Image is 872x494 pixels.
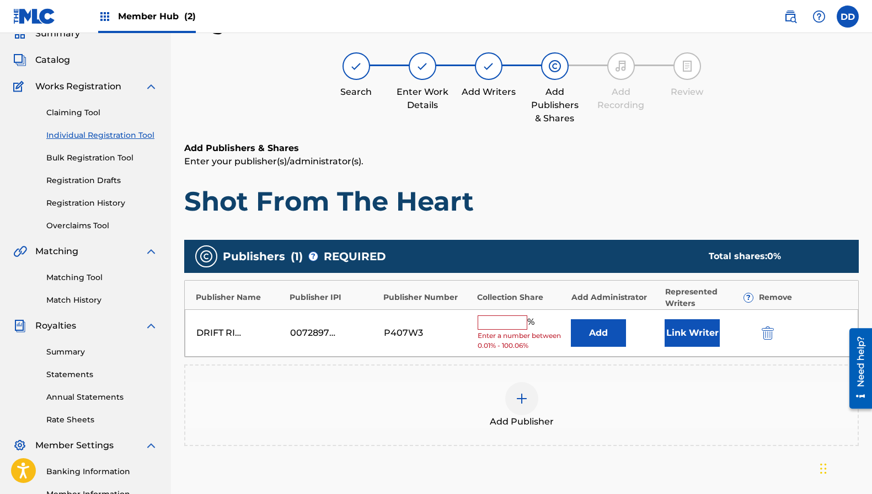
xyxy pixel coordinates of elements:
img: 12a2ab48e56ec057fbd8.svg [762,326,774,340]
span: Publishers [223,248,285,265]
span: (2) [184,11,196,22]
img: MLC Logo [13,8,56,24]
img: expand [145,80,158,93]
div: Represented Writers [665,286,753,309]
span: Works Registration [35,80,121,93]
a: Statements [46,369,158,380]
a: Claiming Tool [46,107,158,119]
div: Add Writers [461,85,516,99]
img: Top Rightsholders [98,10,111,23]
h6: Add Publishers & Shares [184,142,859,155]
a: Bulk Registration Tool [46,152,158,164]
span: REQUIRED [324,248,386,265]
a: Rate Sheets [46,414,158,426]
div: Publisher Name [196,292,284,303]
img: Summary [13,27,26,40]
img: Matching [13,245,27,258]
button: Link Writer [665,319,720,347]
div: Remove [759,292,847,303]
span: Add Publisher [490,415,554,428]
a: Summary [46,346,158,358]
span: ? [744,293,753,302]
iframe: Chat Widget [817,441,872,494]
a: Overclaims Tool [46,220,158,232]
div: Publisher Number [383,292,472,303]
div: Add Publishers & Shares [527,85,582,125]
a: SummarySummary [13,27,80,40]
a: CatalogCatalog [13,53,70,67]
span: ( 1 ) [291,248,303,265]
a: Public Search [779,6,801,28]
img: step indicator icon for Search [350,60,363,73]
span: Catalog [35,53,70,67]
span: Enter a number between 0.01% - 100.06% [478,331,566,351]
span: Matching [35,245,78,258]
img: Royalties [13,319,26,332]
img: expand [145,245,158,258]
img: Works Registration [13,80,28,93]
img: add [515,392,528,405]
div: Add Recording [593,85,649,112]
a: Registration History [46,197,158,209]
img: search [784,10,797,23]
iframe: Resource Center [841,324,872,412]
img: step indicator icon for Add Recording [614,60,628,73]
img: expand [145,319,158,332]
div: Review [660,85,715,99]
span: Member Settings [35,439,114,452]
span: Summary [35,27,80,40]
div: Collection Share [477,292,565,303]
span: 0 % [767,251,781,261]
div: Drag [820,452,827,485]
span: Royalties [35,319,76,332]
img: help [812,10,826,23]
div: Enter Work Details [395,85,450,112]
span: % [527,315,537,330]
div: Search [329,85,384,99]
div: User Menu [837,6,859,28]
span: ? [309,252,318,261]
img: publishers [200,250,213,263]
h1: Shot From The Heart [184,185,859,218]
img: step indicator icon for Review [681,60,694,73]
button: Add [571,319,626,347]
a: Matching Tool [46,272,158,283]
a: Individual Registration Tool [46,130,158,141]
a: Match History [46,294,158,306]
a: Registration Drafts [46,175,158,186]
img: step indicator icon for Enter Work Details [416,60,429,73]
span: Member Hub [118,10,196,23]
a: Annual Statements [46,391,158,403]
div: Help [808,6,830,28]
a: Banking Information [46,466,158,477]
div: Add Administrator [571,292,660,303]
img: step indicator icon for Add Writers [482,60,495,73]
img: Member Settings [13,439,26,452]
p: Enter your publisher(s)/administrator(s). [184,155,859,168]
img: Catalog [13,53,26,67]
div: Publisher IPI [290,292,378,303]
div: Total shares: [709,250,837,263]
img: step indicator icon for Add Publishers & Shares [548,60,561,73]
img: expand [145,439,158,452]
